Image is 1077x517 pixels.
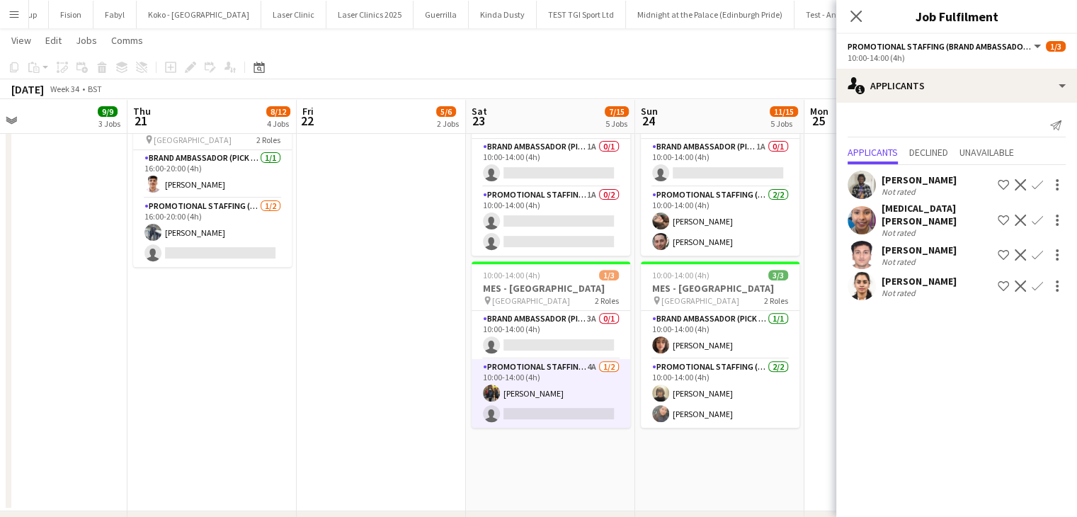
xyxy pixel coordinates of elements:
span: Comms [111,34,143,47]
button: Koko - [GEOGRAPHIC_DATA] [137,1,261,28]
button: TEST TGI Sport Ltd [537,1,626,28]
div: BST [88,84,102,94]
app-job-card: 16:00-20:00 (4h)2/3MES - [GEOGRAPHIC_DATA] [GEOGRAPHIC_DATA]2 RolesBrand Ambassador (Pick up)1/11... [133,101,292,267]
div: [DATE] [11,82,44,96]
app-card-role: Brand Ambassador (Pick up)1/116:00-20:00 (4h)[PERSON_NAME] [133,150,292,198]
span: 5/6 [436,106,456,117]
app-job-card: 10:00-14:00 (4h)2/3MES - [GEOGRAPHIC_DATA] [GEOGRAPHIC_DATA]2 RolesBrand Ambassador (Pick up)1A0/... [641,89,799,256]
span: 21 [131,113,151,129]
span: 2 Roles [256,135,280,145]
span: View [11,34,31,47]
app-card-role: Promotional Staffing (Brand Ambassadors)2/210:00-14:00 (4h)[PERSON_NAME][PERSON_NAME] [641,359,799,428]
button: Laser Clinics 2025 [326,1,414,28]
app-job-card: 10:00-14:00 (4h)3/3MES - [GEOGRAPHIC_DATA] [GEOGRAPHIC_DATA]2 RolesBrand Ambassador (Pick up)1/11... [641,261,799,428]
app-card-role: Promotional Staffing (Brand Ambassadors)4A1/210:00-14:00 (4h)[PERSON_NAME] [472,359,630,428]
div: 3 Jobs [98,118,120,129]
span: [GEOGRAPHIC_DATA] [154,135,232,145]
app-card-role: Promotional Staffing (Brand Ambassadors)2/210:00-14:00 (4h)[PERSON_NAME][PERSON_NAME] [641,187,799,256]
span: 25 [808,113,828,129]
span: [GEOGRAPHIC_DATA] [661,295,739,306]
span: 10:00-14:00 (4h) [652,270,710,280]
span: 8/12 [266,106,290,117]
h3: Job Fulfilment [836,7,1077,25]
button: Fision [49,1,93,28]
span: 1/3 [599,270,619,280]
span: Edit [45,34,62,47]
button: Midnight at the Palace (Edinburgh Pride) [626,1,794,28]
app-card-role: Brand Ambassador (Pick up)1A0/110:00-14:00 (4h) [641,139,799,187]
div: 4 Jobs [267,118,290,129]
div: Not rated [882,256,918,267]
span: Declined [909,147,948,157]
span: Mon [810,105,828,118]
span: 9/9 [98,106,118,117]
span: Jobs [76,34,97,47]
app-card-role: Promotional Staffing (Brand Ambassadors)1/216:00-20:00 (4h)[PERSON_NAME] [133,198,292,267]
span: 2 Roles [595,295,619,306]
span: Week 34 [47,84,82,94]
span: 3/3 [768,270,788,280]
span: 24 [639,113,658,129]
span: 2 Roles [764,295,788,306]
div: Applicants [836,69,1077,103]
div: [PERSON_NAME] [882,174,957,186]
app-card-role: Brand Ambassador (Pick up)1A0/110:00-14:00 (4h) [472,139,630,187]
a: View [6,31,37,50]
span: Thu [133,105,151,118]
span: 22 [300,113,314,129]
div: [MEDICAL_DATA][PERSON_NAME] [882,202,992,227]
span: 7/15 [605,106,629,117]
div: Not rated [882,186,918,197]
div: 5 Jobs [770,118,797,129]
span: Unavailable [959,147,1014,157]
span: Sat [472,105,487,118]
span: 1/3 [1046,41,1066,52]
span: Promotional Staffing (Brand Ambassadors) [848,41,1032,52]
button: Test - Anatomy [794,1,872,28]
app-job-card: 10:00-14:00 (4h)0/3MES - [GEOGRAPHIC_DATA] [GEOGRAPHIC_DATA]2 RolesBrand Ambassador (Pick up)1A0/... [472,89,630,256]
a: Jobs [70,31,103,50]
app-card-role: Brand Ambassador (Pick up)3A0/110:00-14:00 (4h) [472,311,630,359]
span: [GEOGRAPHIC_DATA] [492,295,570,306]
app-card-role: Promotional Staffing (Brand Ambassadors)1A0/210:00-14:00 (4h) [472,187,630,256]
div: 2 Jobs [437,118,459,129]
h3: MES - [GEOGRAPHIC_DATA] [641,282,799,295]
div: 5 Jobs [605,118,628,129]
div: Not rated [882,288,918,298]
div: Not rated [882,227,918,238]
a: Edit [40,31,67,50]
div: [PERSON_NAME] [882,275,957,288]
span: 10:00-14:00 (4h) [483,270,540,280]
button: Guerrilla [414,1,469,28]
button: Kinda Dusty [469,1,537,28]
div: [PERSON_NAME] [882,244,957,256]
span: Applicants [848,147,898,157]
span: Fri [302,105,314,118]
a: Comms [106,31,149,50]
button: Laser Clinic [261,1,326,28]
span: 23 [469,113,487,129]
span: 11/15 [770,106,798,117]
button: Fabyl [93,1,137,28]
app-job-card: 10:00-14:00 (4h)1/3MES - [GEOGRAPHIC_DATA] [GEOGRAPHIC_DATA]2 RolesBrand Ambassador (Pick up)3A0/... [472,261,630,428]
span: Sun [641,105,658,118]
app-card-role: Brand Ambassador (Pick up)1/110:00-14:00 (4h)[PERSON_NAME] [641,311,799,359]
div: 10:00-14:00 (4h) [848,52,1066,63]
button: Promotional Staffing (Brand Ambassadors) [848,41,1043,52]
h3: MES - [GEOGRAPHIC_DATA] [472,282,630,295]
